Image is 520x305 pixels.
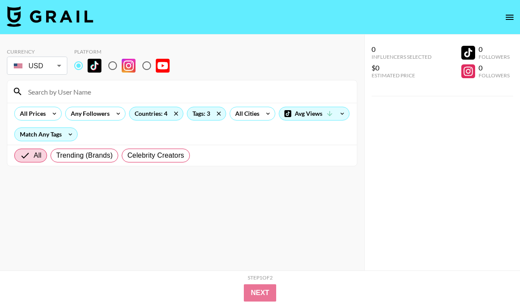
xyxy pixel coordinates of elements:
div: Any Followers [66,107,111,120]
div: Influencers Selected [372,54,432,60]
input: Search by User Name [23,85,352,98]
div: 0 [372,45,432,54]
div: Followers [479,72,510,79]
div: 0 [479,64,510,72]
img: Grail Talent [7,6,93,27]
span: All [34,150,41,161]
div: All Cities [230,107,261,120]
div: USD [9,58,66,73]
div: Tags: 3 [187,107,226,120]
div: Countries: 4 [129,107,183,120]
div: $0 [372,64,432,72]
button: open drawer [501,9,518,26]
div: Match Any Tags [15,128,77,141]
div: All Prices [15,107,47,120]
button: Next [244,284,276,302]
div: Currency [7,48,67,55]
div: Estimated Price [372,72,432,79]
span: Celebrity Creators [127,150,184,161]
div: Followers [479,54,510,60]
img: TikTok [88,59,101,73]
img: YouTube [156,59,170,73]
div: Platform [74,48,176,55]
div: Avg Views [279,107,349,120]
div: Step 1 of 2 [248,274,273,281]
span: Trending (Brands) [56,150,113,161]
img: Instagram [122,59,136,73]
div: 0 [479,45,510,54]
iframe: Drift Widget Chat Controller [477,262,510,295]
